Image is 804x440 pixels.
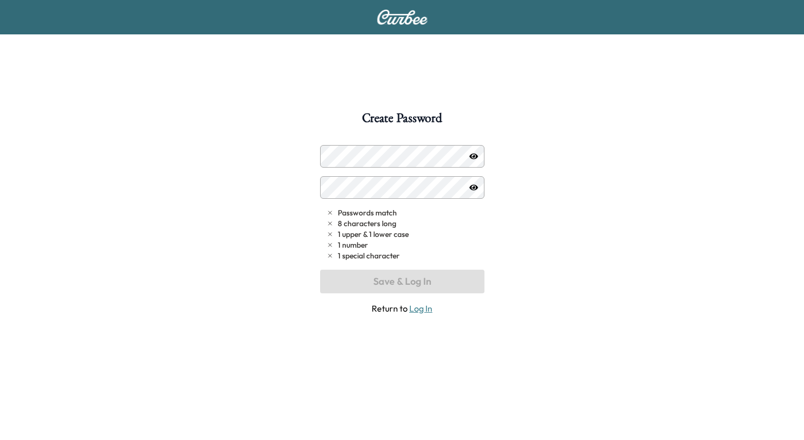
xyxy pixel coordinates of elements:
a: Log In [409,303,432,314]
span: Return to [320,302,484,315]
span: 8 characters long [338,218,396,229]
span: 1 special character [338,250,400,261]
span: Passwords match [338,207,397,218]
img: Curbee Logo [376,10,428,25]
span: 1 upper & 1 lower case [338,229,409,240]
span: 1 number [338,240,368,250]
h1: Create Password [362,112,441,130]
